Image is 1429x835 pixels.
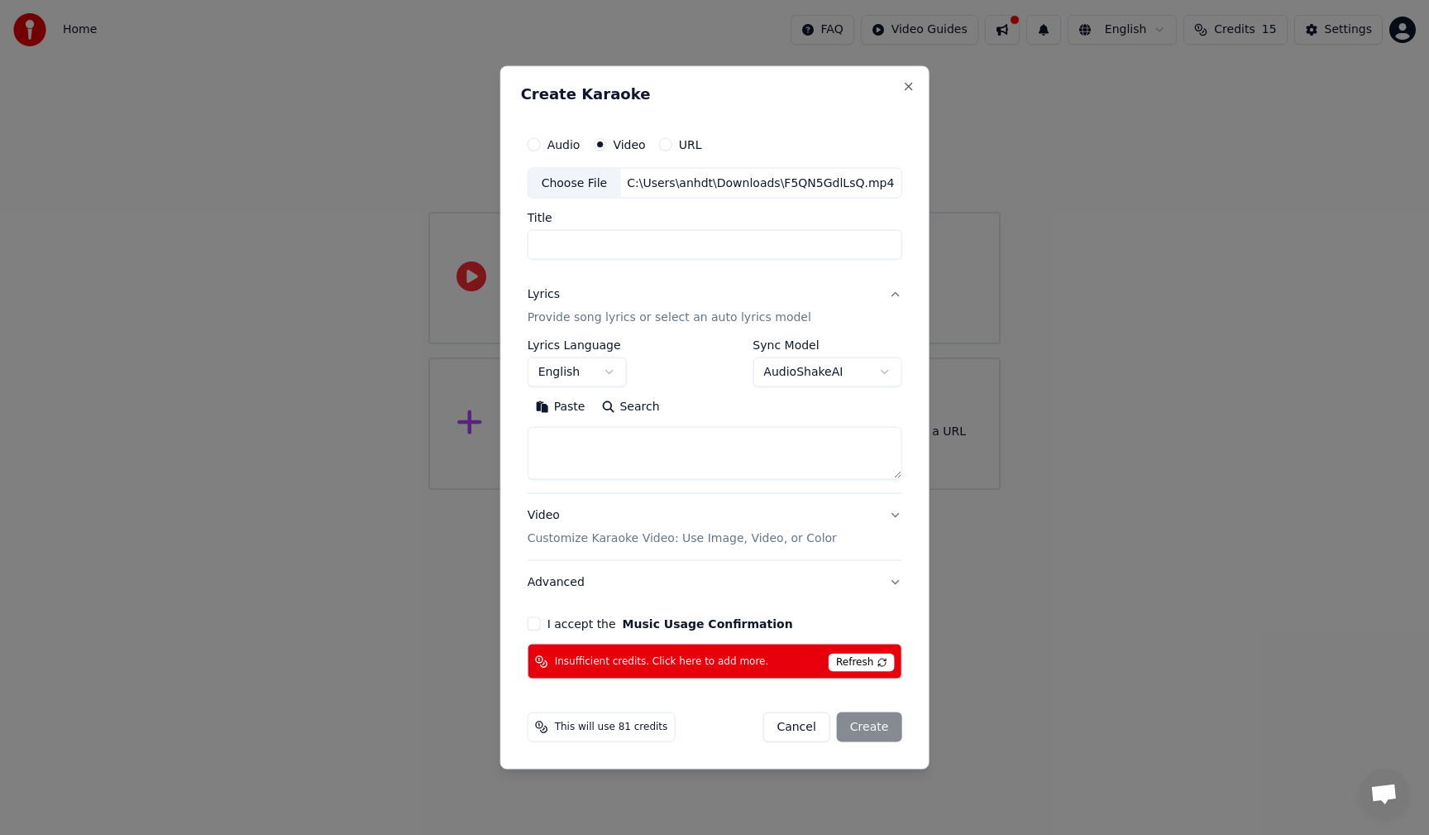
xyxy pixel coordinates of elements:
button: VideoCustomize Karaoke Video: Use Image, Video, or Color [528,494,902,560]
button: Advanced [528,561,902,604]
div: Lyrics [528,286,560,303]
button: Search [593,394,667,420]
label: Video [613,138,645,150]
button: Cancel [762,713,829,742]
div: Choose File [528,168,621,198]
h2: Create Karaoke [521,86,909,101]
span: This will use 81 credits [555,721,668,734]
button: I accept the [623,618,793,630]
label: Lyrics Language [528,339,627,351]
div: C:\Users\anhdt\Downloads\F5QN5GdlLsQ.mp4 [620,175,901,191]
span: Insufficient credits. Click here to add more. [555,655,769,668]
p: Provide song lyrics or select an auto lyrics model [528,310,811,326]
label: Audio [547,138,581,150]
p: Customize Karaoke Video: Use Image, Video, or Color [528,530,837,547]
label: Title [528,212,902,223]
div: Video [528,507,837,547]
button: Paste [528,394,594,420]
label: I accept the [547,618,793,630]
label: URL [679,138,702,150]
span: Refresh [829,654,894,672]
label: Sync Model [753,339,901,351]
button: LyricsProvide song lyrics or select an auto lyrics model [528,273,902,339]
div: LyricsProvide song lyrics or select an auto lyrics model [528,339,902,493]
